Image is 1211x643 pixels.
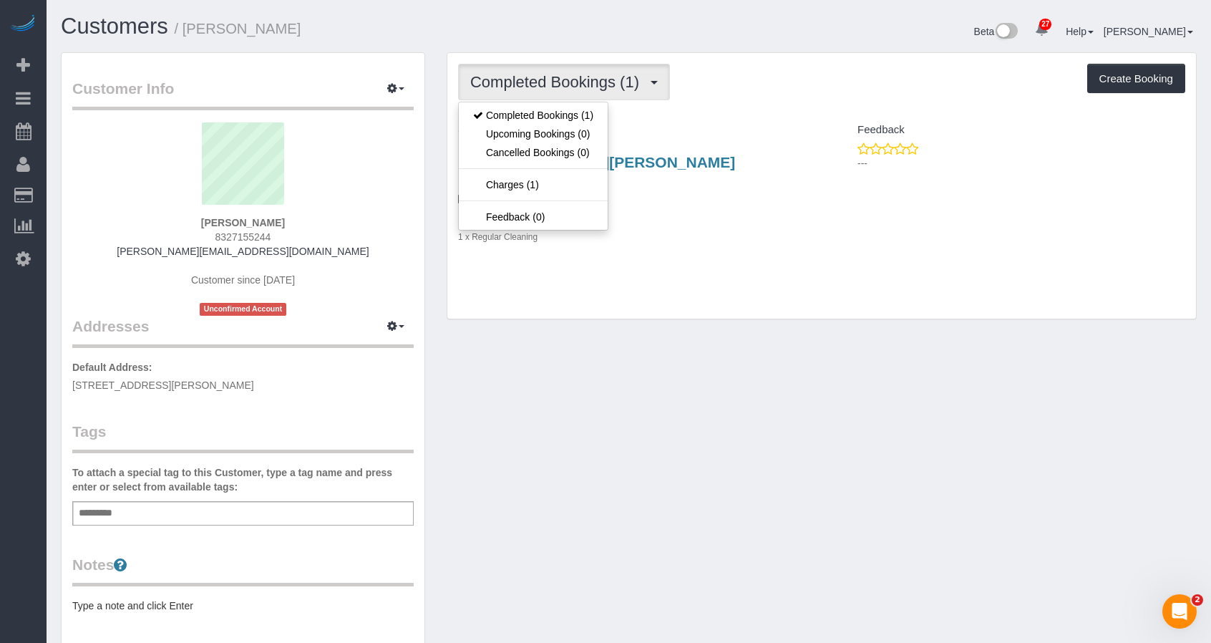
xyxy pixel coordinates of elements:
[201,217,285,228] strong: [PERSON_NAME]
[215,231,271,243] span: 8327155244
[72,421,414,453] legend: Tags
[974,26,1018,37] a: Beta
[1162,594,1197,629] iframe: Intercom live chat
[459,143,608,162] a: Cancelled Bookings (0)
[459,175,608,194] a: Charges (1)
[458,191,811,206] p: One Time
[459,208,608,226] a: Feedback (0)
[61,14,168,39] a: Customers
[458,232,538,242] small: 1 x Regular Cleaning
[1066,26,1094,37] a: Help
[459,106,608,125] a: Completed Bookings (1)
[1028,14,1056,46] a: 27
[458,211,811,223] h4: [DATE]-[DATE] Sq Ft
[72,78,414,110] legend: Customer Info
[832,124,1185,136] h4: Feedback
[994,23,1018,42] img: New interface
[1087,64,1185,94] button: Create Booking
[1104,26,1193,37] a: [PERSON_NAME]
[459,125,608,143] a: Upcoming Bookings (0)
[1039,19,1051,30] span: 27
[200,303,287,315] span: Unconfirmed Account
[458,64,670,100] button: Completed Bookings (1)
[9,14,37,34] img: Automaid Logo
[72,465,414,494] label: To attach a special tag to this Customer, type a tag name and press enter or select from availabl...
[117,246,369,257] a: [PERSON_NAME][EMAIL_ADDRESS][DOMAIN_NAME]
[191,274,295,286] span: Customer since [DATE]
[72,554,414,586] legend: Notes
[458,124,811,136] h4: Service
[857,156,1185,170] p: ---
[72,379,254,391] span: [STREET_ADDRESS][PERSON_NAME]
[1192,594,1203,606] span: 2
[470,73,646,91] span: Completed Bookings (1)
[72,599,414,613] pre: Type a note and click Enter
[72,360,152,374] label: Default Address:
[175,21,301,37] small: / [PERSON_NAME]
